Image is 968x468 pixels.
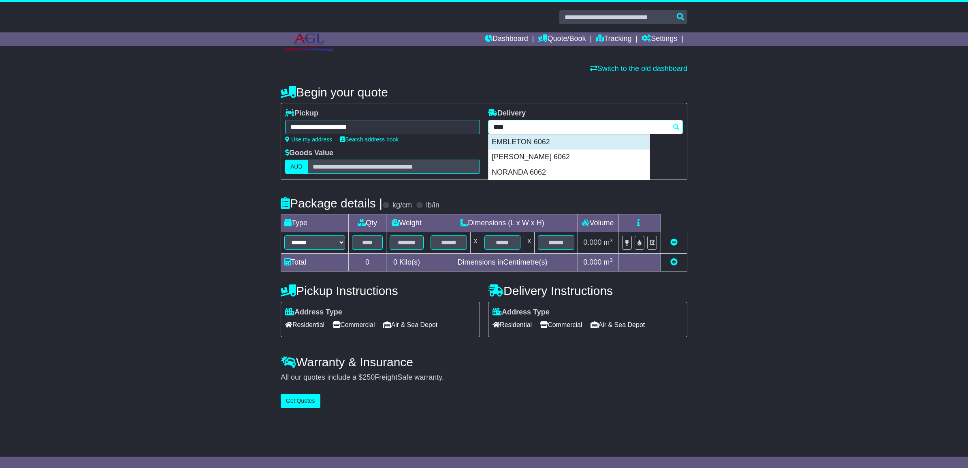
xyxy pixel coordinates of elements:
[285,308,342,317] label: Address Type
[386,214,427,232] td: Weight
[383,318,438,331] span: Air & Sea Depot
[281,394,320,408] button: Get Quotes
[670,258,678,266] a: Add new item
[488,135,650,150] div: EMBLETON 6062
[485,32,528,46] a: Dashboard
[285,136,332,143] a: Use my address
[603,258,613,266] span: m
[386,253,427,271] td: Kilo(s)
[493,308,550,317] label: Address Type
[538,32,586,46] a: Quote/Book
[578,214,618,232] td: Volume
[540,318,582,331] span: Commercial
[642,32,677,46] a: Settings
[340,136,399,143] a: Search address book
[285,109,318,118] label: Pickup
[281,197,382,210] h4: Package details |
[281,253,349,271] td: Total
[349,253,386,271] td: 0
[281,214,349,232] td: Type
[603,238,613,246] span: m
[591,318,645,331] span: Air & Sea Depot
[488,284,687,297] h4: Delivery Instructions
[349,214,386,232] td: Qty
[427,253,578,271] td: Dimensions in Centimetre(s)
[281,373,687,382] div: All our quotes include a $ FreightSafe warranty.
[281,284,480,297] h4: Pickup Instructions
[493,318,532,331] span: Residential
[333,318,375,331] span: Commercial
[488,120,683,134] typeahead: Please provide city
[488,165,650,180] div: NORANDA 6062
[426,201,439,210] label: lb/in
[590,64,687,73] a: Switch to the old dashboard
[392,201,412,210] label: kg/cm
[583,238,601,246] span: 0.000
[285,160,308,174] label: AUD
[670,238,678,246] a: Remove this item
[285,149,333,158] label: Goods Value
[610,237,613,244] sup: 3
[362,373,375,381] span: 250
[427,214,578,232] td: Dimensions (L x W x H)
[281,85,687,99] h4: Begin your quote
[488,150,650,165] div: [PERSON_NAME] 6062
[596,32,631,46] a: Tracking
[524,232,535,253] td: x
[285,318,324,331] span: Residential
[470,232,481,253] td: x
[583,258,601,266] span: 0.000
[393,258,397,266] span: 0
[488,109,526,118] label: Delivery
[281,355,687,369] h4: Warranty & Insurance
[610,257,613,263] sup: 3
